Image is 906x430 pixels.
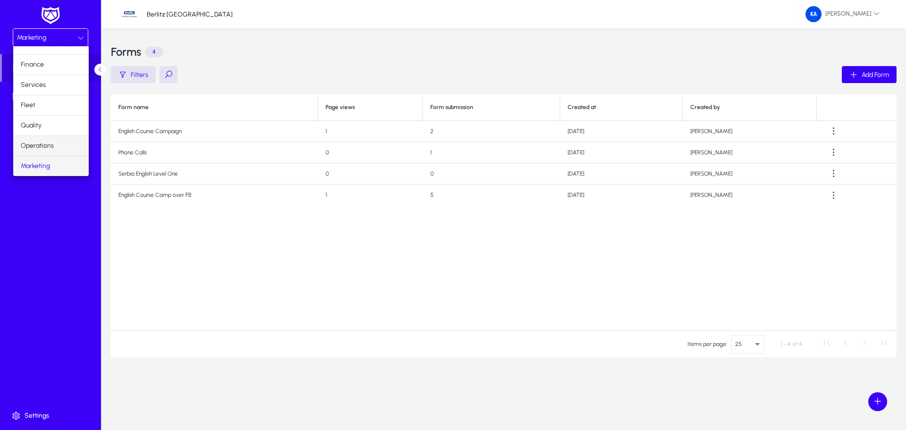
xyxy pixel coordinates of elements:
span: Operations [21,140,54,152]
span: Quality [21,120,42,131]
span: Finance [21,59,44,70]
span: Services [21,79,46,91]
span: Marketing [21,160,50,172]
span: Fleet [21,100,35,111]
